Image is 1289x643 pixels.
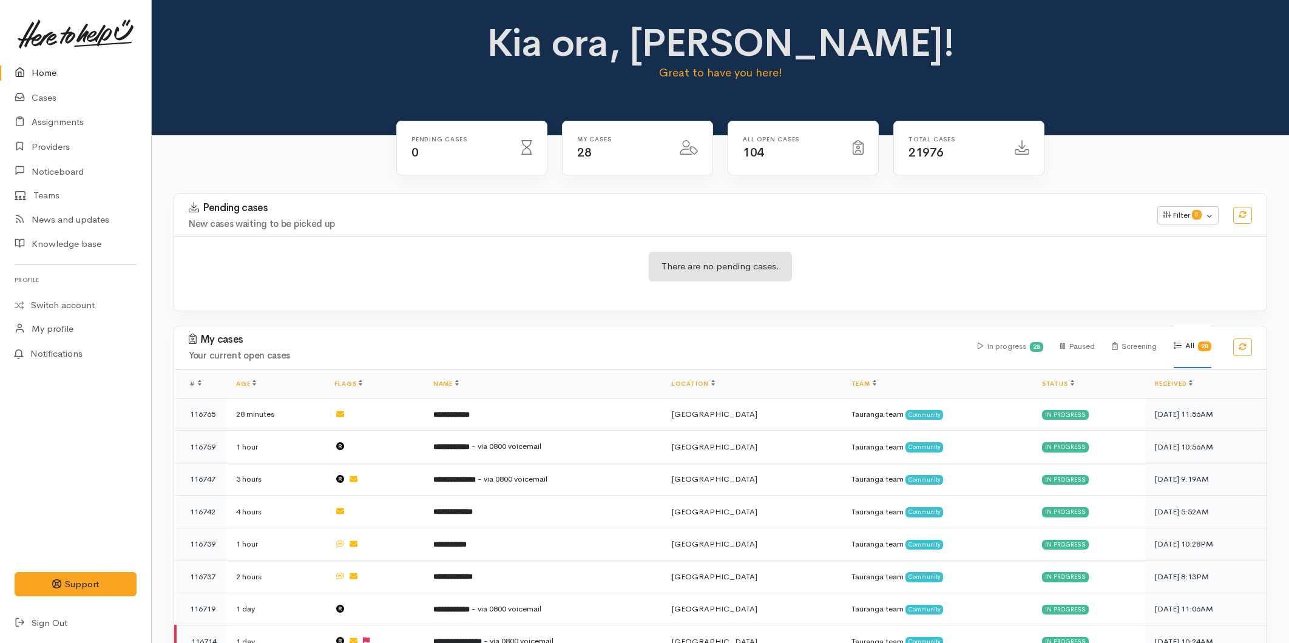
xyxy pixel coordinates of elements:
[1042,540,1089,550] div: In progress
[478,474,547,484] span: - via 0800 voicemail
[189,202,1143,214] h3: Pending cases
[175,431,226,463] td: 116759
[189,351,963,361] h4: Your current open cases
[1145,463,1267,496] td: [DATE] 9:19AM
[1042,507,1089,517] div: In progress
[577,145,591,160] span: 28
[649,252,792,281] div: There are no pending cases.
[175,561,226,593] td: 116737
[1042,442,1089,452] div: In progress
[842,431,1032,463] td: Tauranga team
[411,136,507,143] h6: Pending cases
[189,219,1143,229] h4: New cases waiting to be picked up
[433,380,459,388] a: Name
[672,571,757,582] span: [GEOGRAPHIC_DATA]
[1157,206,1219,224] button: Filter0
[672,442,757,452] span: [GEOGRAPHIC_DATA]
[1192,210,1202,220] span: 0
[1145,528,1267,561] td: [DATE] 10:28PM
[226,398,325,431] td: 28 minutes
[905,442,944,452] span: Community
[472,604,541,614] span: - via 0800 voicemail
[743,145,764,160] span: 104
[175,593,226,625] td: 116719
[851,380,876,388] a: Team
[905,540,944,550] span: Community
[908,145,944,160] span: 21976
[905,507,944,517] span: Community
[842,398,1032,431] td: Tauranga team
[672,380,715,388] a: Location
[905,572,944,582] span: Community
[1112,325,1157,368] div: Screening
[908,136,1000,143] h6: Total cases
[1042,380,1074,388] a: Status
[842,496,1032,528] td: Tauranga team
[672,474,757,484] span: [GEOGRAPHIC_DATA]
[905,410,944,420] span: Community
[226,528,325,561] td: 1 hour
[334,380,362,388] a: Flags
[1145,496,1267,528] td: [DATE] 5:52AM
[842,593,1032,625] td: Tauranga team
[190,380,201,388] span: #
[236,380,256,388] a: Age
[842,561,1032,593] td: Tauranga team
[1042,410,1089,420] div: In progress
[672,604,757,614] span: [GEOGRAPHIC_DATA]
[226,593,325,625] td: 1 day
[411,145,419,160] span: 0
[189,334,963,346] h3: My cases
[1042,605,1089,614] div: In progress
[1155,380,1193,388] a: Received
[1042,475,1089,485] div: In progress
[672,539,757,549] span: [GEOGRAPHIC_DATA]
[175,496,226,528] td: 116742
[175,528,226,561] td: 116739
[226,561,325,593] td: 2 hours
[451,64,990,81] p: Great to have you here!
[842,528,1032,561] td: Tauranga team
[672,507,757,517] span: [GEOGRAPHIC_DATA]
[175,398,226,431] td: 116765
[472,441,541,451] span: - via 0800 voicemail
[226,463,325,496] td: 3 hours
[1201,342,1208,350] b: 28
[226,431,325,463] td: 1 hour
[15,272,137,288] h6: Profile
[15,572,137,597] button: Support
[1145,398,1267,431] td: [DATE] 11:56AM
[175,463,226,496] td: 116747
[1033,343,1040,351] b: 28
[672,409,757,419] span: [GEOGRAPHIC_DATA]
[905,605,944,614] span: Community
[1174,325,1211,368] div: All
[1145,431,1267,463] td: [DATE] 10:56AM
[842,463,1032,496] td: Tauranga team
[1145,593,1267,625] td: [DATE] 11:06AM
[577,136,665,143] h6: My cases
[743,136,838,143] h6: All Open cases
[978,325,1044,368] div: In progress
[1145,561,1267,593] td: [DATE] 8:13PM
[1042,572,1089,582] div: In progress
[1060,325,1095,368] div: Paused
[451,22,990,64] h1: Kia ora, [PERSON_NAME]!
[226,496,325,528] td: 4 hours
[905,475,944,485] span: Community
